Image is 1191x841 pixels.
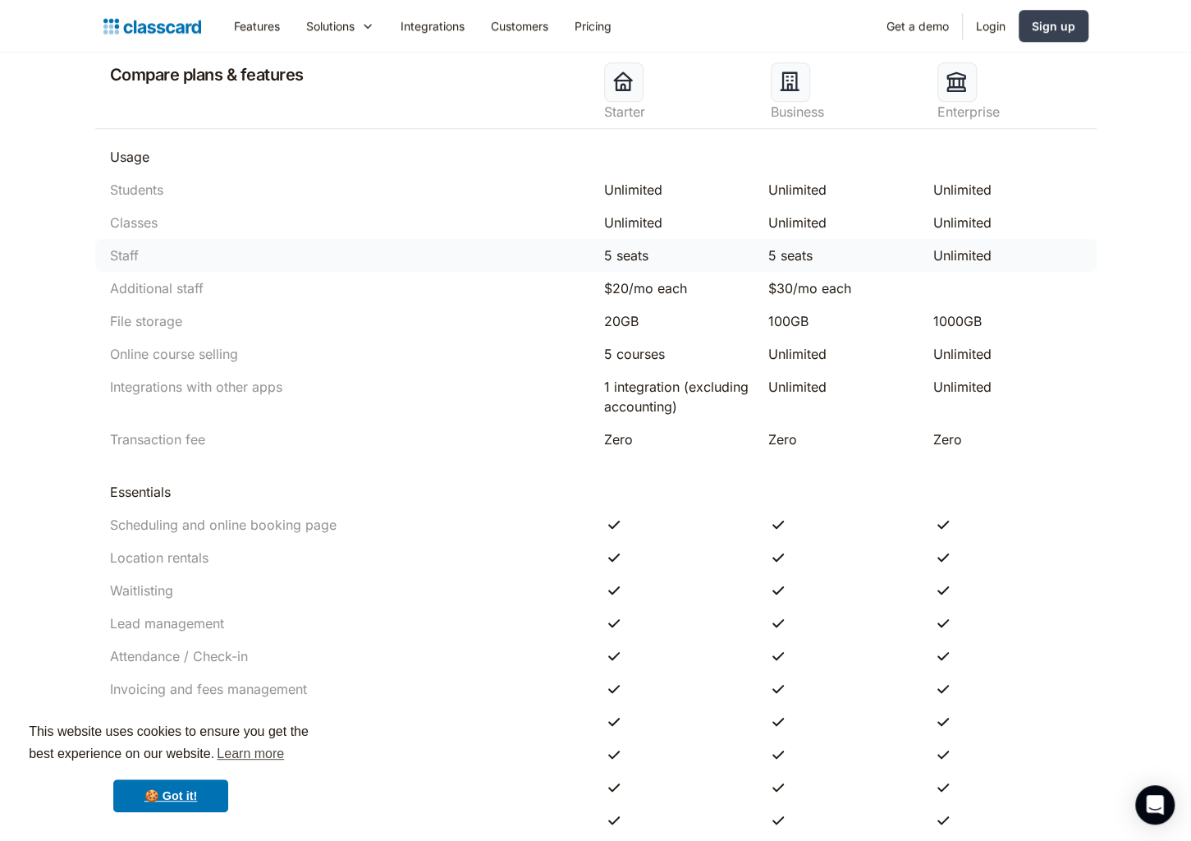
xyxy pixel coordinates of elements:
[604,213,753,232] div: Unlimited
[604,102,754,122] div: Starter
[768,246,917,265] div: 5 seats
[604,180,753,200] div: Unlimited
[103,15,201,38] a: Logo
[113,779,228,812] a: dismiss cookie message
[873,7,962,44] a: Get a demo
[1135,785,1175,825] div: Open Intercom Messenger
[110,344,238,364] div: Online course selling
[768,430,917,449] div: Zero
[110,679,307,699] div: Invoicing and fees management
[13,706,328,828] div: cookieconsent
[963,7,1019,44] a: Login
[768,311,917,331] div: 100GB
[1032,17,1075,34] div: Sign up
[561,7,625,44] a: Pricing
[110,548,208,568] div: Location rentals
[306,17,355,34] div: Solutions
[221,7,293,44] a: Features
[604,344,753,364] div: 5 courses
[933,246,1082,265] div: Unlimited
[933,377,1082,397] div: Unlimited
[110,430,205,449] div: Transaction fee
[110,311,182,331] div: File storage
[110,246,139,265] div: Staff
[110,646,248,666] div: Attendance / Check-in
[933,344,1082,364] div: Unlimited
[933,180,1082,200] div: Unlimited
[110,377,282,397] div: Integrations with other apps
[110,614,224,633] div: Lead management
[110,482,171,502] div: Essentials
[110,515,337,535] div: Scheduling and online booking page
[768,180,917,200] div: Unlimited
[29,722,313,766] span: This website uses cookies to ensure you get the best experience on our website.
[768,278,917,298] div: $30/mo each
[387,7,478,44] a: Integrations
[293,7,387,44] div: Solutions
[478,7,561,44] a: Customers
[933,311,1082,331] div: 1000GB
[110,278,204,298] div: Additional staff
[604,278,753,298] div: $20/mo each
[933,430,1082,449] div: Zero
[110,147,149,167] div: Usage
[933,213,1082,232] div: Unlimited
[937,102,1088,122] div: Enterprise
[604,246,753,265] div: 5 seats
[768,213,917,232] div: Unlimited
[768,344,917,364] div: Unlimited
[110,581,173,600] div: Waitlisting
[604,311,753,331] div: 20GB
[110,213,158,232] div: Classes
[768,377,917,397] div: Unlimited
[214,742,286,766] a: learn more about cookies
[604,430,753,449] div: Zero
[1019,10,1088,42] a: Sign up
[103,62,304,87] h2: Compare plans & features
[771,102,921,122] div: Business
[604,377,753,416] div: 1 integration (excluding accounting)
[110,180,163,200] div: Students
